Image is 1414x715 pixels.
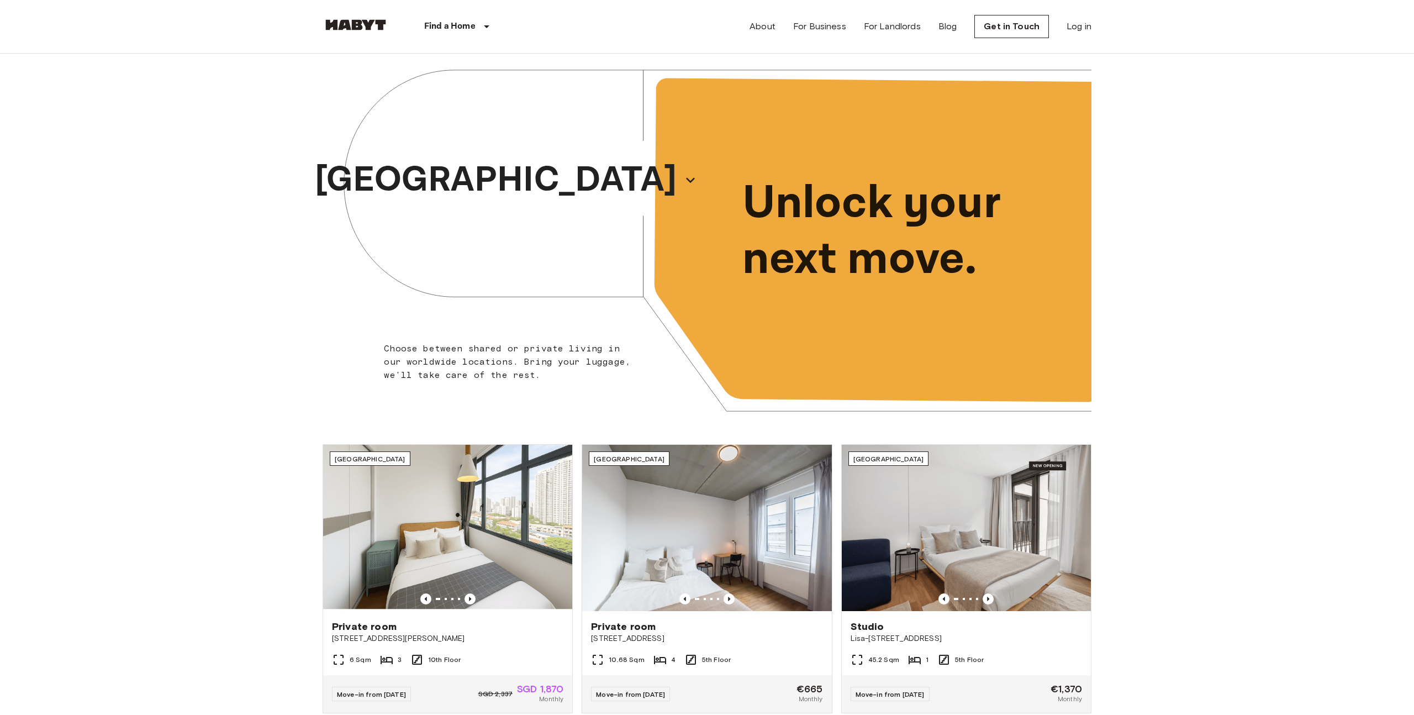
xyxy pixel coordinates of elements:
[323,444,573,713] a: Marketing picture of unit SG-01-116-001-02Previous imagePrevious image[GEOGRAPHIC_DATA]Private ro...
[974,15,1049,38] a: Get in Touch
[398,655,402,665] span: 3
[671,655,676,665] span: 4
[793,20,846,33] a: For Business
[332,633,563,644] span: [STREET_ADDRESS][PERSON_NAME]
[702,655,731,665] span: 5th Floor
[868,655,899,665] span: 45.2 Sqm
[332,620,397,633] span: Private room
[1058,694,1082,704] span: Monthly
[384,342,637,382] p: Choose between shared or private living in our worldwide locations. Bring your luggage, we'll tak...
[679,593,690,604] button: Previous image
[750,20,775,33] a: About
[938,593,949,604] button: Previous image
[841,444,1091,713] a: Marketing picture of unit DE-01-489-503-001Previous imagePrevious image[GEOGRAPHIC_DATA]StudioLis...
[1067,20,1091,33] a: Log in
[742,176,1074,287] p: Unlock your next move.
[955,655,984,665] span: 5th Floor
[983,593,994,604] button: Previous image
[864,20,921,33] a: For Landlords
[799,694,823,704] span: Monthly
[582,444,832,713] a: Marketing picture of unit DE-04-037-026-03QPrevious imagePrevious image[GEOGRAPHIC_DATA]Private r...
[323,445,572,611] img: Marketing picture of unit SG-01-116-001-02
[323,19,389,30] img: Habyt
[609,655,644,665] span: 10.68 Sqm
[842,445,1091,611] img: Marketing picture of unit DE-01-489-503-001
[337,690,406,698] span: Move-in from [DATE]
[851,633,1082,644] span: Lisa-[STREET_ADDRESS]
[938,20,957,33] a: Blog
[591,633,822,644] span: [STREET_ADDRESS]
[335,455,405,463] span: [GEOGRAPHIC_DATA]
[315,154,677,207] p: [GEOGRAPHIC_DATA]
[428,655,461,665] span: 10th Floor
[424,20,476,33] p: Find a Home
[596,690,665,698] span: Move-in from [DATE]
[420,593,431,604] button: Previous image
[926,655,928,665] span: 1
[1051,684,1082,694] span: €1,370
[465,593,476,604] button: Previous image
[478,689,513,699] span: SGD 2,337
[724,593,735,604] button: Previous image
[796,684,823,694] span: €665
[350,655,371,665] span: 6 Sqm
[517,684,563,694] span: SGD 1,870
[591,620,656,633] span: Private room
[853,455,924,463] span: [GEOGRAPHIC_DATA]
[594,455,664,463] span: [GEOGRAPHIC_DATA]
[310,150,701,210] button: [GEOGRAPHIC_DATA]
[582,445,831,611] img: Marketing picture of unit DE-04-037-026-03Q
[539,694,563,704] span: Monthly
[856,690,925,698] span: Move-in from [DATE]
[851,620,884,633] span: Studio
